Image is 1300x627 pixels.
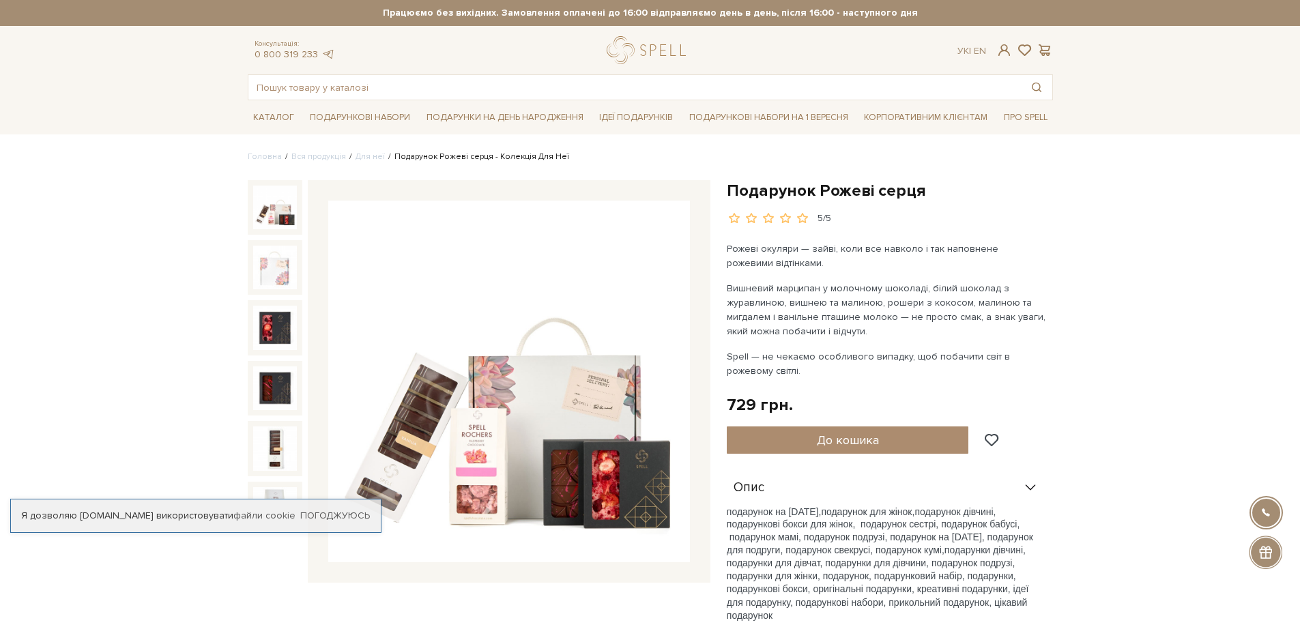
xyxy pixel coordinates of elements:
a: Головна [248,151,282,162]
span: Опис [734,482,764,494]
img: Подарунок Рожеві серця [253,426,297,470]
p: Рожеві окуляри — зайві, коли все навколо і так наповнене рожевими відтінками. [727,242,1047,270]
a: Ідеї подарунків [594,107,678,128]
div: Я дозволяю [DOMAIN_NAME] використовувати [11,510,381,522]
span: | [969,45,971,57]
img: Подарунок Рожеві серця [253,186,297,229]
strong: Працюємо без вихідних. Замовлення оплачені до 16:00 відправляємо день в день, після 16:00 - насту... [248,7,1053,19]
p: Spell — не чекаємо особливого випадку, щоб побачити світ в рожевому світлі. [727,349,1047,378]
img: Подарунок Рожеві серця [253,487,297,531]
a: Про Spell [998,107,1053,128]
a: Подарункові набори [304,107,416,128]
span: подарунок для жінок, [821,506,914,517]
p: Вишневий марципан у молочному шоколаді, білий шоколад з журавлиною, вишнею та малиною, рошери з к... [727,281,1047,338]
a: logo [607,36,692,64]
span: Консультація: [255,40,335,48]
a: Погоджуюсь [300,510,370,522]
a: telegram [321,48,335,60]
a: Вся продукція [291,151,346,162]
h1: Подарунок Рожеві серця [727,180,1053,201]
a: Для неї [356,151,385,162]
div: 729 грн. [727,394,793,415]
input: Пошук товару у каталозі [248,75,1021,100]
div: 5/5 [818,212,831,225]
div: Ук [957,45,986,57]
img: Подарунок Рожеві серця [253,306,297,349]
a: En [974,45,986,57]
img: Подарунок Рожеві серця [328,201,690,562]
span: подарунок дівчині, подарункові бокси для жінок, подарунок сестрі, подарунок бабусі, подарунок мам... [727,506,1033,555]
a: Корпоративним клієнтам [858,106,993,129]
li: Подарунок Рожеві серця - Колекція Для Неї [385,151,569,163]
button: Пошук товару у каталозі [1021,75,1052,100]
a: файли cookie [233,510,295,521]
span: подарунки дівчині, подарунки для дівчат, подарунки для дівчини, подарунок подрузі, подарунки для ... [727,544,1029,621]
a: Каталог [248,107,300,128]
span: подарунок на [DATE], [727,506,822,517]
span: До кошика [817,433,879,448]
a: 0 800 319 233 [255,48,318,60]
button: До кошика [727,426,969,454]
a: Подарункові набори на 1 Вересня [684,106,854,129]
img: Подарунок Рожеві серця [253,366,297,410]
a: Подарунки на День народження [421,107,589,128]
img: Подарунок Рожеві серця [253,246,297,289]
